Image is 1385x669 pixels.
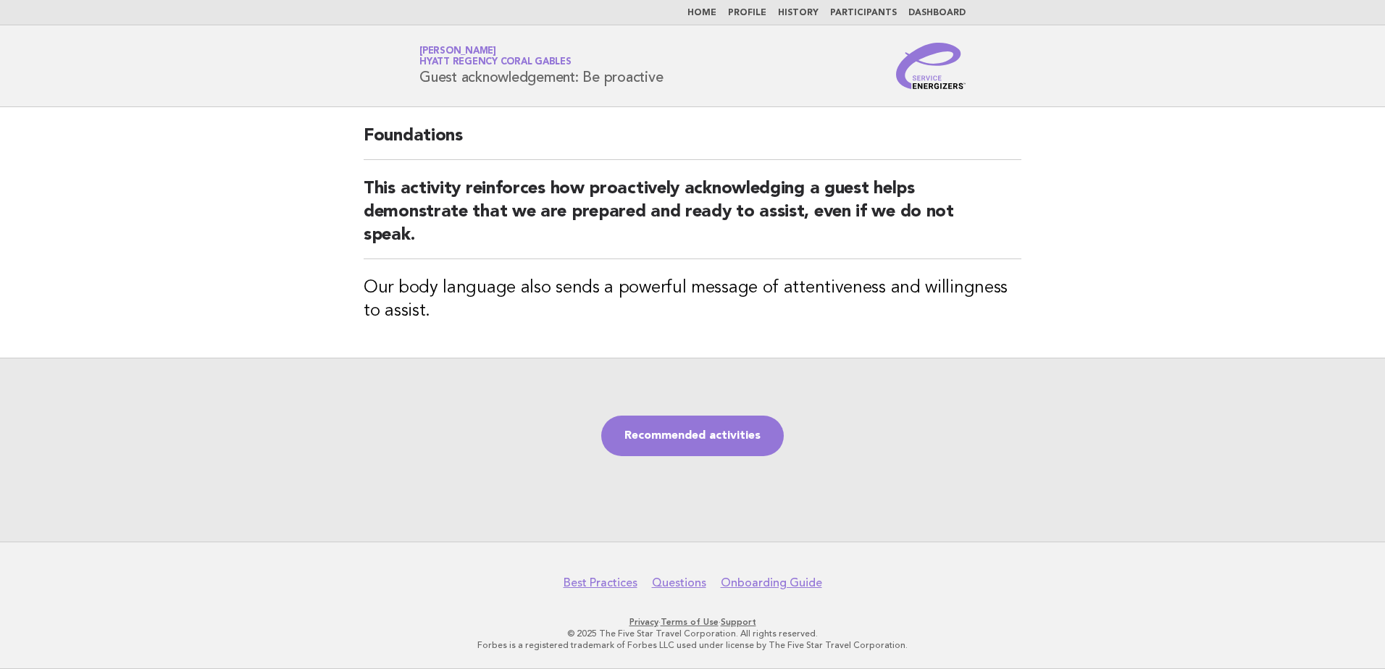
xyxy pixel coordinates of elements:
[721,617,756,627] a: Support
[419,46,572,67] a: [PERSON_NAME]Hyatt Regency Coral Gables
[249,616,1136,628] p: · ·
[778,9,819,17] a: History
[419,58,572,67] span: Hyatt Regency Coral Gables
[830,9,897,17] a: Participants
[601,416,784,456] a: Recommended activities
[364,177,1021,259] h2: This activity reinforces how proactively acknowledging a guest helps demonstrate that we are prep...
[249,628,1136,639] p: © 2025 The Five Star Travel Corporation. All rights reserved.
[728,9,766,17] a: Profile
[364,277,1021,323] h3: Our body language also sends a powerful message of attentiveness and willingness to assist.
[661,617,719,627] a: Terms of Use
[364,125,1021,160] h2: Foundations
[629,617,658,627] a: Privacy
[908,9,966,17] a: Dashboard
[896,43,966,89] img: Service Energizers
[721,576,822,590] a: Onboarding Guide
[564,576,637,590] a: Best Practices
[419,47,663,85] h1: Guest acknowledgement: Be proactive
[249,639,1136,651] p: Forbes is a registered trademark of Forbes LLC used under license by The Five Star Travel Corpora...
[652,576,706,590] a: Questions
[687,9,716,17] a: Home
